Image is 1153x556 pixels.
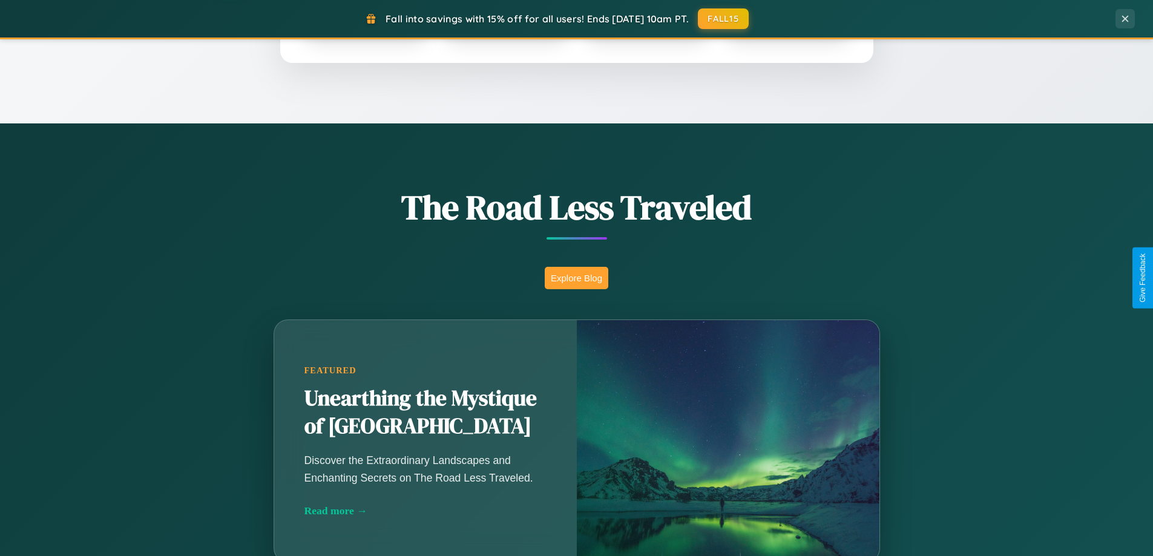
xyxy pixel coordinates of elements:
p: Discover the Extraordinary Landscapes and Enchanting Secrets on The Road Less Traveled. [304,452,547,486]
div: Read more → [304,505,547,517]
div: Give Feedback [1138,253,1147,303]
button: Explore Blog [545,267,608,289]
h2: Unearthing the Mystique of [GEOGRAPHIC_DATA] [304,385,547,440]
span: Fall into savings with 15% off for all users! Ends [DATE] 10am PT. [386,13,689,25]
h1: The Road Less Traveled [214,184,940,231]
button: FALL15 [698,8,749,29]
div: Featured [304,365,547,376]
